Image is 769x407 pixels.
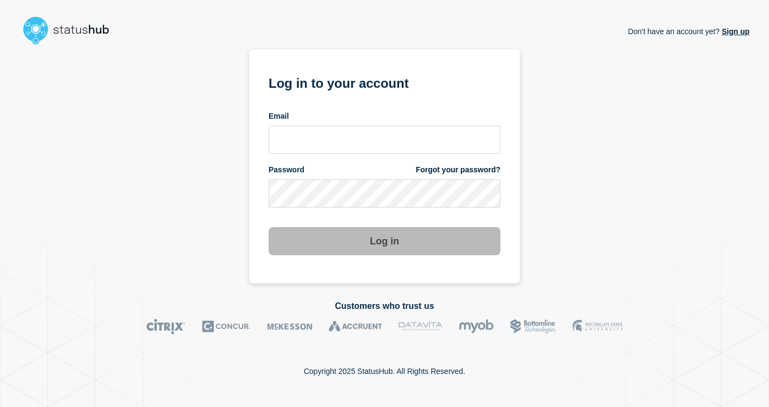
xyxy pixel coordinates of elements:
[399,319,442,334] img: DataVita logo
[202,319,251,334] img: Concur logo
[269,126,500,154] input: email input
[269,111,289,121] span: Email
[628,18,750,44] p: Don't have an account yet?
[269,227,500,255] button: Log in
[459,319,494,334] img: myob logo
[304,367,465,376] p: Copyright 2025 StatusHub. All Rights Reserved.
[572,319,623,334] img: MSU logo
[19,13,122,48] img: StatusHub logo
[269,72,500,92] h1: Log in to your account
[19,301,750,311] h2: Customers who trust us
[146,319,186,334] img: Citrix logo
[416,165,500,175] a: Forgot your password?
[720,27,750,36] a: Sign up
[269,179,500,208] input: password input
[329,319,382,334] img: Accruent logo
[267,319,312,334] img: McKesson logo
[510,319,556,334] img: Bottomline logo
[269,165,304,175] span: Password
